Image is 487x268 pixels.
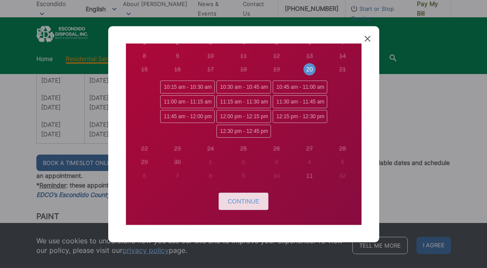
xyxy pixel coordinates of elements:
div: 6 [143,171,146,181]
div: 7 [176,171,179,181]
div: 9 [176,52,179,61]
span: 10:15 am - 10:30 am [160,81,215,94]
span: Continue [228,198,259,205]
div: 5 [341,158,344,167]
div: 25 [240,145,247,154]
div: 11 [240,52,247,61]
div: 21 [339,65,346,74]
span: 11:30 am - 11:45 am [273,96,327,109]
span: 10:30 am - 10:45 am [216,81,271,94]
div: 30 [174,158,181,167]
div: 18 [240,65,247,74]
span: 11:00 am - 11:15 am [160,96,215,109]
div: 16 [174,65,181,74]
div: 15 [141,65,148,74]
div: 8 [209,171,212,181]
div: 23 [174,145,181,154]
div: 10 [273,171,280,181]
div: 9 [242,171,245,181]
div: 3 [275,158,278,167]
span: 11:15 am - 11:30 am [216,96,271,109]
span: 11:45 am - 12:00 pm [160,110,215,123]
div: 27 [306,145,313,154]
div: 1 [209,158,212,167]
div: 10 [207,52,214,61]
span: 12:30 pm - 12:45 pm [216,125,271,138]
div: 8 [143,52,146,61]
span: 12:00 pm - 12:15 pm [216,110,271,123]
div: 17 [207,65,214,74]
div: 4 [308,158,311,167]
div: 12 [339,171,346,181]
span: 10:45 am - 11:00 am [273,81,327,94]
span: 12:15 pm - 12:30 pm [273,110,327,123]
div: 22 [141,145,148,154]
div: 12 [273,52,280,61]
div: 29 [141,158,148,167]
div: 24 [207,145,214,154]
div: 13 [306,52,313,61]
div: 19 [273,65,280,74]
div: 14 [339,52,346,61]
div: 11 [306,171,313,181]
div: 20 [306,65,313,74]
div: 26 [273,145,280,154]
button: Continue [219,193,268,210]
div: 28 [339,145,346,154]
div: 2 [242,158,245,167]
